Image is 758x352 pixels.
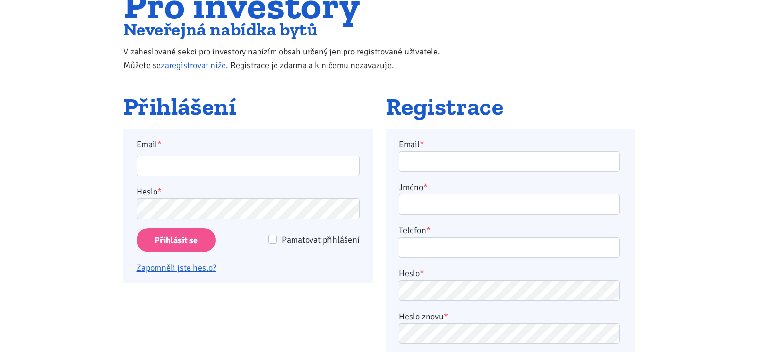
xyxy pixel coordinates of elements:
span: Pamatovat přihlášení [282,234,360,245]
abbr: required [426,225,431,236]
abbr: required [423,182,428,193]
abbr: required [444,311,448,322]
label: Email [130,138,366,151]
label: Heslo znovu [399,310,448,323]
abbr: required [420,139,424,150]
label: Email [399,138,424,151]
h2: Registrace [386,94,635,120]
label: Heslo [137,185,162,198]
label: Heslo [399,266,424,280]
label: Telefon [399,224,431,237]
abbr: required [420,268,424,279]
p: V zaheslované sekci pro investory nabízím obsah určený jen pro registrované uživatele. Můžete se ... [123,45,460,72]
h2: Neveřejná nabídka bytů [123,21,460,37]
a: Zapomněli jste heslo? [137,263,216,273]
h2: Přihlášení [123,94,373,120]
label: Jméno [399,180,428,194]
input: Přihlásit se [137,228,216,253]
a: zaregistrovat níže [161,60,226,70]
